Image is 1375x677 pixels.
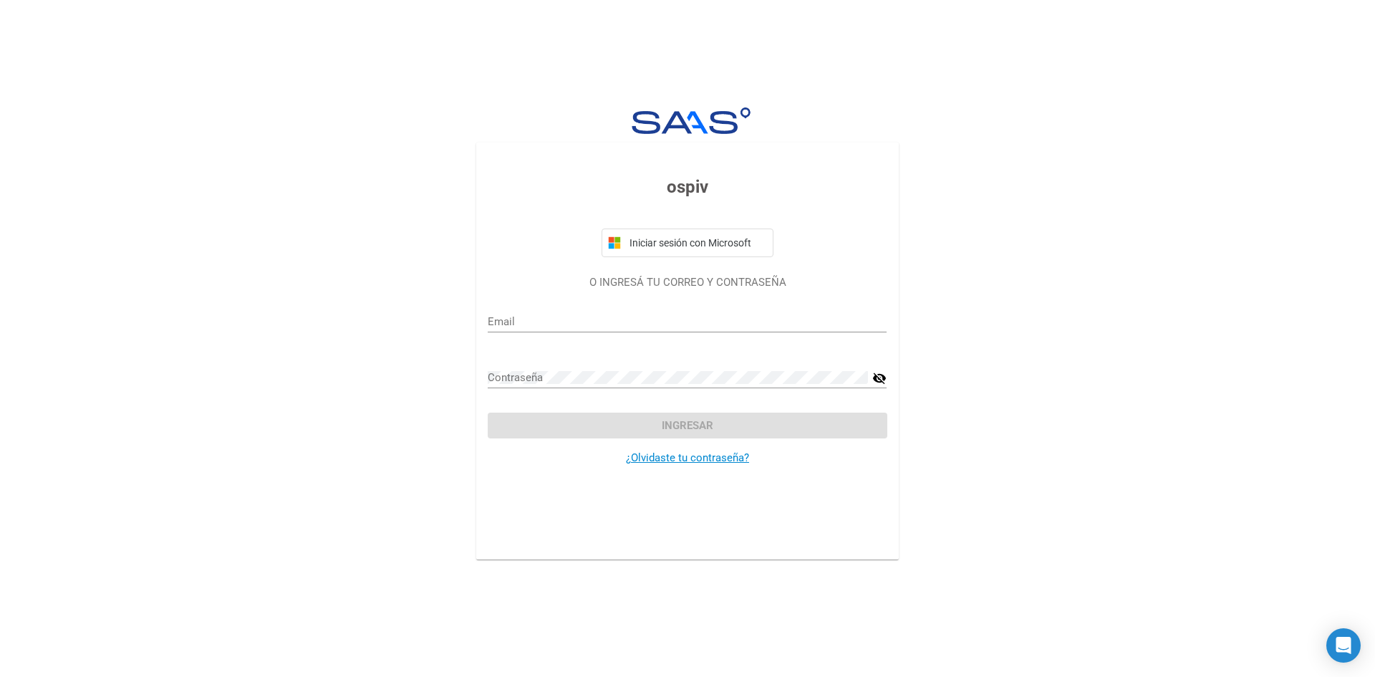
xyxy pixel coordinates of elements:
span: Ingresar [662,419,713,432]
p: O INGRESÁ TU CORREO Y CONTRASEÑA [488,274,887,291]
span: Iniciar sesión con Microsoft [627,237,767,249]
div: Open Intercom Messenger [1326,628,1361,663]
button: Ingresar [488,413,887,438]
mat-icon: visibility_off [872,370,887,387]
button: Iniciar sesión con Microsoft [602,229,773,257]
a: ¿Olvidaste tu contraseña? [626,451,749,464]
h3: ospiv [488,174,887,200]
